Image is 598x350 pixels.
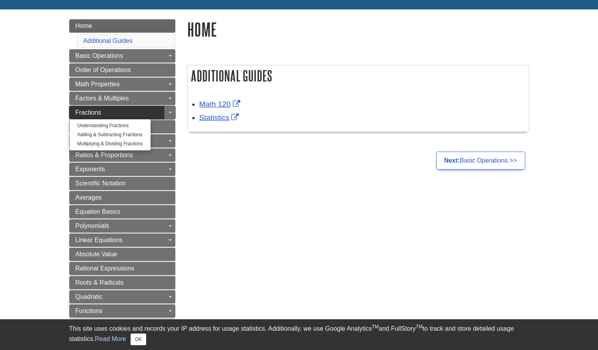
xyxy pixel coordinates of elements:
a: Adding & Subtracting Fractions [70,130,151,139]
span: Math Properties [75,81,120,87]
span: Linear Equations [75,237,123,243]
a: Absolute Value [69,248,175,261]
span: Polynomials [75,222,109,229]
sup: TM [416,324,423,330]
a: Factors & Multiples [69,92,175,105]
strong: Next: [444,157,460,164]
a: Functions [69,304,175,318]
a: Read More [95,335,126,342]
a: Math Properties [69,78,175,91]
a: Basic Operations [69,49,175,63]
span: Quadratic [75,293,103,300]
a: Equation Basics [69,205,175,219]
a: Link opens in new window [199,100,242,108]
span: Factors & Multiples [75,95,129,102]
a: Understanding Fractions [70,121,151,130]
span: Ratios & Proportions [75,152,133,158]
span: Basic Operations [75,52,123,59]
div: This site uses cookies and records your IP address for usage statistics. Additionally, we use Goo... [69,324,529,345]
h2: Additional Guides [188,65,529,86]
a: Multiplying & Dividing Fractions [70,139,151,148]
span: Fractions [75,109,101,116]
a: Link opens in new window [199,113,241,122]
a: Additional Guides [83,37,132,44]
a: Exponents [69,163,175,176]
h1: Home [187,19,529,39]
a: Quadratic [69,290,175,304]
a: Fractions [69,106,175,119]
span: Functions [75,307,103,314]
a: Linear Equations [69,233,175,247]
a: Order of Operations [69,63,175,77]
sup: TM [372,324,379,330]
a: Scientific Notation [69,177,175,190]
span: Home [75,22,92,29]
span: Order of Operations [75,67,131,73]
a: Polynomials [69,219,175,233]
span: Equation Basics [75,208,121,215]
a: Averages [69,191,175,204]
a: Home [69,19,175,33]
span: Scientific Notation [75,180,126,187]
a: Next:Basic Operations >> [436,152,525,170]
span: Averages [75,194,102,201]
a: Ratios & Proportions [69,148,175,162]
span: Rational Expressions [75,265,134,272]
a: Algebraic Ratios & Proportions [69,319,175,332]
a: Roots & Radicals [69,276,175,289]
button: Close [131,333,146,345]
span: Exponents [75,166,105,172]
a: Rational Expressions [69,262,175,275]
span: Roots & Radicals [75,279,124,286]
span: Absolute Value [75,251,117,257]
